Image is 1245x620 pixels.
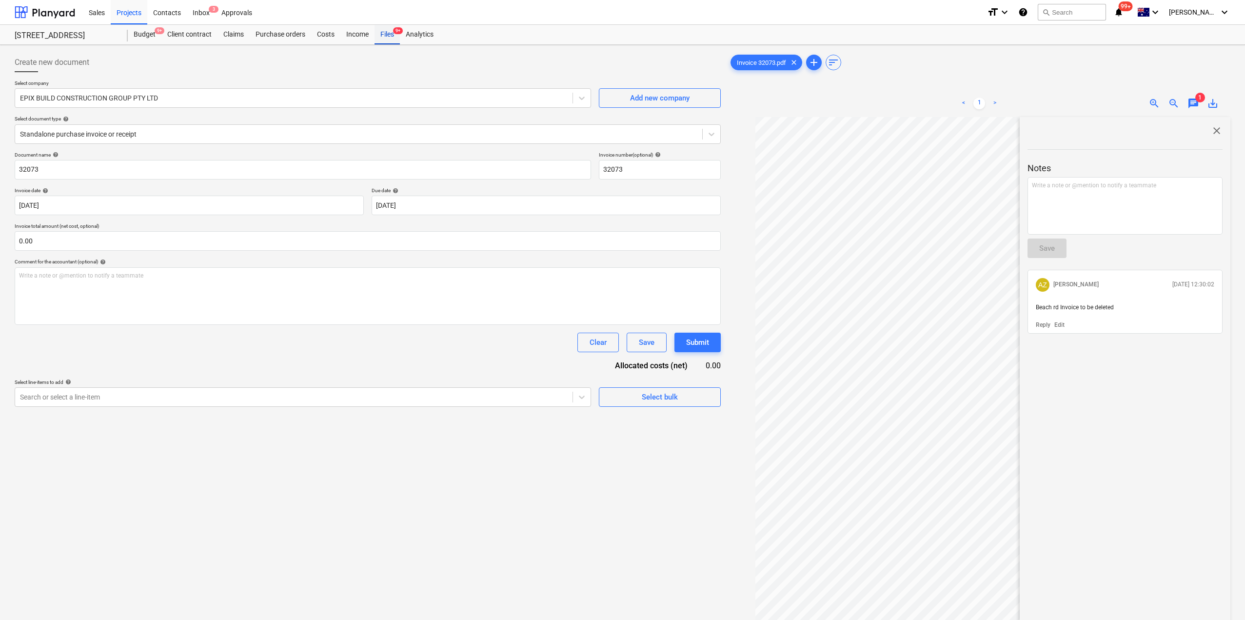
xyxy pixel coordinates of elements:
div: Allocated costs (net) [594,360,704,371]
span: help [63,379,71,385]
i: keyboard_arrow_down [1149,6,1161,18]
div: Save [639,336,654,349]
iframe: Chat Widget [1196,573,1245,620]
button: Reply [1036,321,1050,329]
button: Search [1038,4,1106,20]
input: Invoice date not specified [15,196,364,215]
p: Notes [1028,162,1223,174]
span: save_alt [1207,98,1219,109]
span: 3 [209,6,218,13]
i: Knowledge base [1018,6,1028,18]
span: 99+ [1119,1,1133,11]
span: help [391,188,398,194]
div: Andrew Zheng [1036,278,1049,292]
a: Previous page [958,98,969,109]
button: Add new company [599,88,721,108]
a: Page 1 is your current page [973,98,985,109]
div: Invoice number (optional) [599,152,721,158]
div: 0.00 [703,360,720,371]
span: help [98,259,106,265]
span: add [808,57,820,68]
a: Claims [217,25,250,44]
div: Submit [686,336,709,349]
a: Income [340,25,375,44]
div: Invoice date [15,187,364,194]
div: Add new company [630,92,690,104]
button: Clear [577,333,619,352]
input: Invoice number [599,160,721,180]
span: help [653,152,661,158]
input: Invoice total amount (net cost, optional) [15,231,721,251]
span: close [1211,125,1223,137]
a: Files9+ [375,25,400,44]
i: keyboard_arrow_down [999,6,1010,18]
button: Edit [1054,321,1065,329]
span: Beach rd Invoice to be deleted [1036,304,1114,311]
a: Purchase orders [250,25,311,44]
span: 1 [1195,93,1205,102]
span: chat [1187,98,1199,109]
button: Submit [674,333,721,352]
span: AZ [1038,281,1047,289]
i: notifications [1114,6,1124,18]
a: Budget9+ [128,25,161,44]
span: help [61,116,69,122]
span: 9+ [155,27,164,34]
div: Comment for the accountant (optional) [15,259,721,265]
span: zoom_in [1148,98,1160,109]
span: 9+ [393,27,403,34]
input: Due date not specified [372,196,721,215]
a: Analytics [400,25,439,44]
a: Next page [989,98,1001,109]
i: keyboard_arrow_down [1219,6,1230,18]
div: Select bulk [642,391,678,403]
div: Files [375,25,400,44]
button: Select bulk [599,387,721,407]
p: Invoice total amount (net cost, optional) [15,223,721,231]
div: Select line-items to add [15,379,591,385]
p: [DATE] 12:30:02 [1172,280,1214,289]
button: Save [627,333,667,352]
a: Client contract [161,25,217,44]
span: help [51,152,59,158]
div: Invoice 32073.pdf [731,55,802,70]
span: Invoice 32073.pdf [731,59,792,66]
span: zoom_out [1168,98,1180,109]
span: sort [828,57,839,68]
input: Document name [15,160,591,180]
i: format_size [987,6,999,18]
span: help [40,188,48,194]
span: Create new document [15,57,89,68]
span: [PERSON_NAME] [1169,8,1218,16]
p: [PERSON_NAME] [1053,280,1099,289]
div: Select document type [15,116,721,122]
p: Select company [15,80,591,88]
div: Due date [372,187,721,194]
div: Document name [15,152,591,158]
div: Clear [590,336,607,349]
div: [STREET_ADDRESS] [15,31,116,41]
a: Costs [311,25,340,44]
span: search [1042,8,1050,16]
span: clear [788,57,800,68]
div: Budget [128,25,161,44]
